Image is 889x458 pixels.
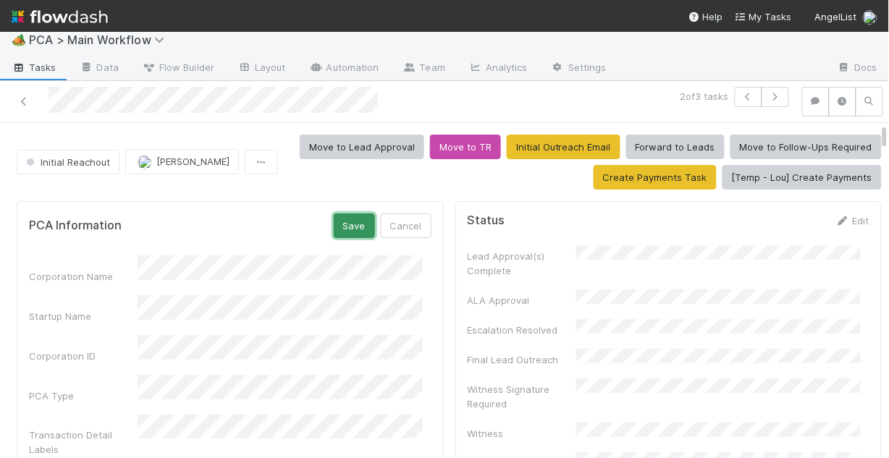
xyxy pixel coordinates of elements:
[468,213,505,228] h5: Status
[468,352,576,367] div: Final Lead Outreach
[735,9,792,24] a: My Tasks
[457,57,539,80] a: Analytics
[226,57,298,80] a: Layout
[334,213,375,238] button: Save
[594,165,717,190] button: Create Payments Task
[722,165,882,190] button: [Temp - Lou] Create Payments
[507,135,620,159] button: Initial Outreach Email
[468,323,576,337] div: Escalation Resolved
[468,426,576,441] div: Witness
[23,156,110,168] span: Initial Reachout
[142,60,214,75] span: Flow Builder
[468,293,576,308] div: ALA Approval
[826,57,889,80] a: Docs
[730,135,882,159] button: Move to Follow-Ups Required
[835,215,869,226] a: Edit
[681,89,729,103] span: 2 of 3 tasks
[626,135,725,159] button: Forward to Leads
[29,219,122,233] h5: PCA Information
[12,4,108,29] img: logo-inverted-e16ddd16eac7371096b0.svg
[298,57,391,80] a: Automation
[430,135,501,159] button: Move to TR
[29,269,138,284] div: Corporation Name
[29,33,172,47] span: PCA > Main Workflow
[156,156,229,167] span: [PERSON_NAME]
[125,149,239,174] button: [PERSON_NAME]
[381,213,431,238] button: Cancel
[29,309,138,323] div: Startup Name
[138,155,152,169] img: avatar_1c530150-f9f0-4fb8-9f5d-006d570d4582.png
[391,57,457,80] a: Team
[12,60,56,75] span: Tasks
[17,150,119,174] button: Initial Reachout
[29,389,138,403] div: PCA Type
[735,11,792,22] span: My Tasks
[68,57,130,80] a: Data
[688,9,723,24] div: Help
[29,349,138,363] div: Corporation ID
[815,11,857,22] span: AngelList
[300,135,424,159] button: Move to Lead Approval
[468,249,576,278] div: Lead Approval(s) Complete
[12,33,26,46] span: 🏕️
[863,10,877,25] img: avatar_1c530150-f9f0-4fb8-9f5d-006d570d4582.png
[468,382,576,411] div: Witness Signature Required
[130,57,226,80] a: Flow Builder
[539,57,618,80] a: Settings
[29,428,138,457] div: Transaction Detail Labels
